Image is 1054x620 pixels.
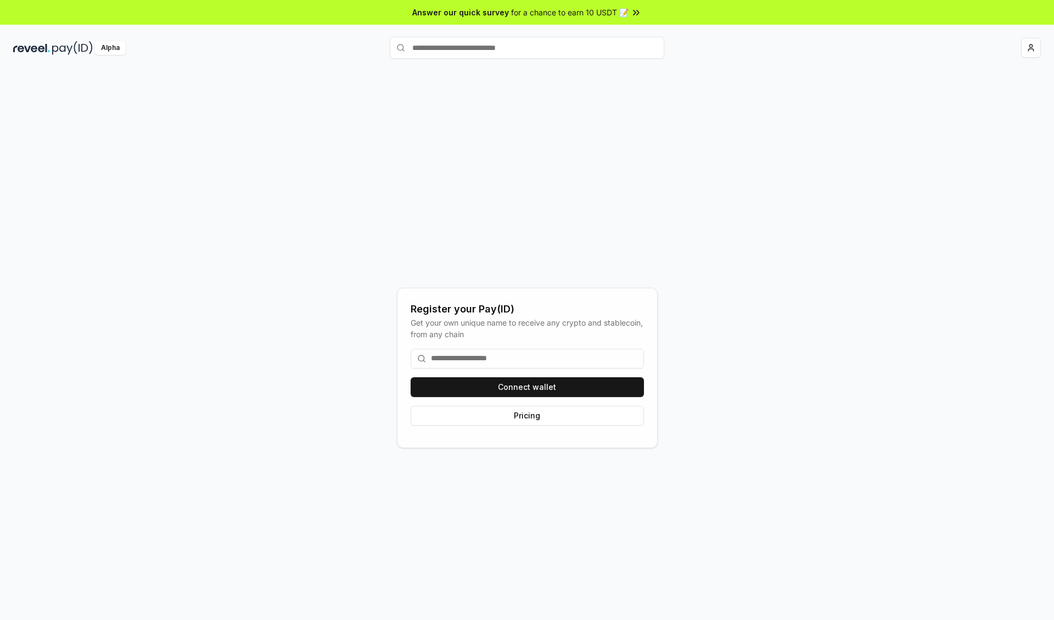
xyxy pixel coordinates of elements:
div: Get your own unique name to receive any crypto and stablecoin, from any chain [411,317,644,340]
button: Connect wallet [411,377,644,397]
span: for a chance to earn 10 USDT 📝 [511,7,629,18]
div: Alpha [95,41,126,55]
span: Answer our quick survey [412,7,509,18]
img: reveel_dark [13,41,50,55]
img: pay_id [52,41,93,55]
div: Register your Pay(ID) [411,301,644,317]
button: Pricing [411,406,644,426]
